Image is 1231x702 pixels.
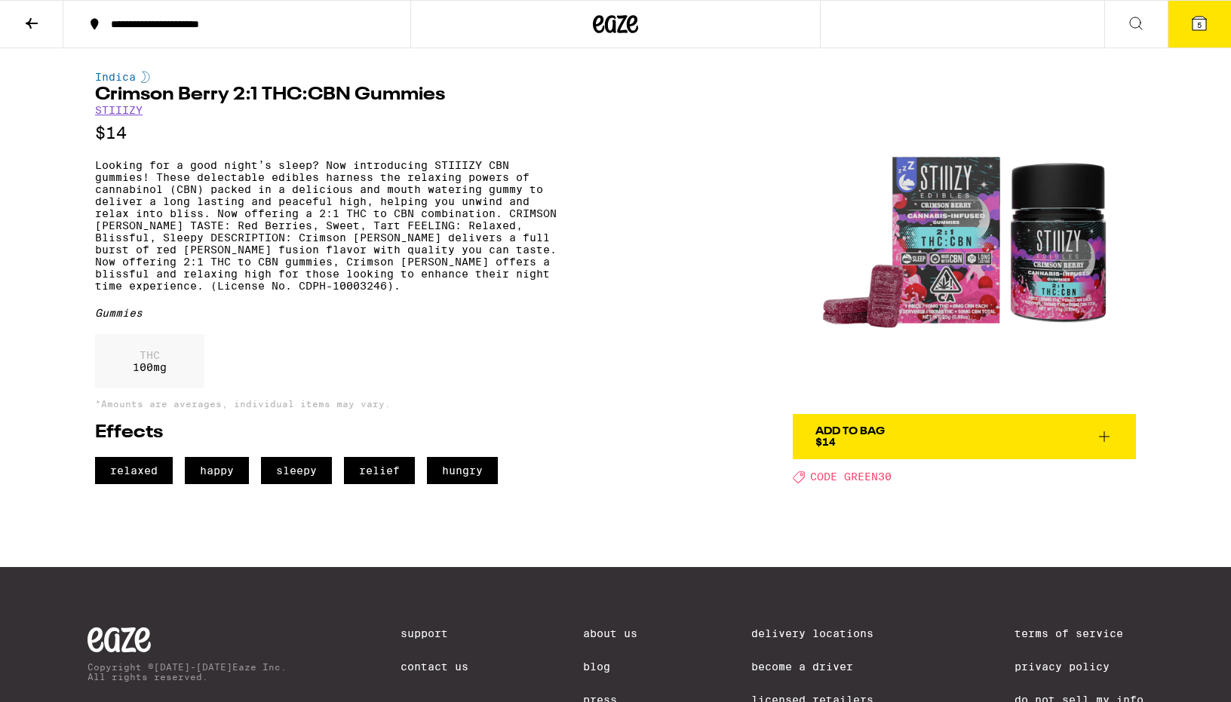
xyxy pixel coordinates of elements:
[95,307,563,319] div: Gummies
[1015,627,1144,639] a: Terms of Service
[751,627,901,639] a: Delivery Locations
[793,71,1136,414] img: STIIIZY - Crimson Berry 2:1 THC:CBN Gummies
[95,124,563,143] p: $14
[751,661,901,673] a: Become a Driver
[401,661,468,673] a: Contact Us
[815,426,885,437] div: Add To Bag
[344,457,415,484] span: relief
[583,661,637,673] a: Blog
[141,71,150,83] img: indicaColor.svg
[1197,20,1202,29] span: 5
[401,627,468,639] a: Support
[583,627,637,639] a: About Us
[95,159,563,292] p: Looking for a good night’s sleep? Now introducing STIIIZY CBN gummies! These delectable edibles h...
[95,424,563,442] h2: Effects
[185,457,249,484] span: happy
[95,71,563,83] div: Indica
[427,457,498,484] span: hungry
[810,471,892,483] span: CODE GREEN30
[87,662,287,682] p: Copyright © [DATE]-[DATE] Eaze Inc. All rights reserved.
[133,349,167,361] p: THC
[95,399,563,409] p: *Amounts are averages, individual items may vary.
[261,457,332,484] span: sleepy
[793,414,1136,459] button: Add To Bag$14
[95,334,204,388] div: 100 mg
[95,457,173,484] span: relaxed
[815,436,836,448] span: $14
[95,104,143,116] a: STIIIZY
[1168,1,1231,48] button: 5
[95,86,563,104] h1: Crimson Berry 2:1 THC:CBN Gummies
[1015,661,1144,673] a: Privacy Policy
